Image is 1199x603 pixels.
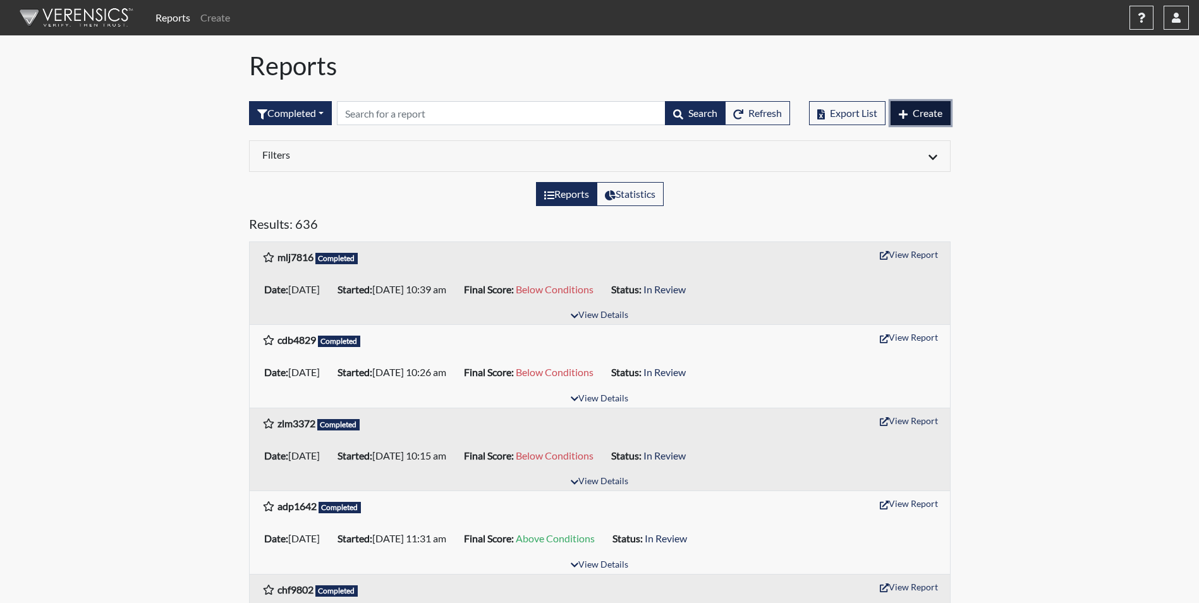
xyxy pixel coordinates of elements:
[249,101,332,125] button: Completed
[597,182,664,206] label: View statistics about completed interviews
[874,577,944,597] button: View Report
[874,245,944,264] button: View Report
[338,449,372,461] b: Started:
[565,557,634,574] button: View Details
[249,101,332,125] div: Filter by interview status
[259,279,332,300] li: [DATE]
[688,107,717,119] span: Search
[516,366,593,378] span: Below Conditions
[259,528,332,549] li: [DATE]
[317,419,360,430] span: Completed
[536,182,597,206] label: View the list of reports
[913,107,942,119] span: Create
[249,51,951,81] h1: Reports
[319,502,362,513] span: Completed
[809,101,886,125] button: Export List
[874,494,944,513] button: View Report
[464,366,514,378] b: Final Score:
[338,283,372,295] b: Started:
[874,411,944,430] button: View Report
[264,449,288,461] b: Date:
[565,473,634,490] button: View Details
[611,283,642,295] b: Status:
[874,327,944,347] button: View Report
[332,446,459,466] li: [DATE] 10:15 am
[195,5,235,30] a: Create
[259,446,332,466] li: [DATE]
[332,279,459,300] li: [DATE] 10:39 am
[643,366,686,378] span: In Review
[277,500,317,512] b: adp1642
[318,336,361,347] span: Completed
[464,532,514,544] b: Final Score:
[315,253,358,264] span: Completed
[337,101,666,125] input: Search by Registration ID, Interview Number, or Investigation Name.
[645,532,687,544] span: In Review
[277,334,316,346] b: cdb4829
[643,449,686,461] span: In Review
[891,101,951,125] button: Create
[665,101,726,125] button: Search
[565,391,634,408] button: View Details
[150,5,195,30] a: Reports
[516,532,595,544] span: Above Conditions
[338,532,372,544] b: Started:
[264,283,288,295] b: Date:
[464,283,514,295] b: Final Score:
[259,362,332,382] li: [DATE]
[725,101,790,125] button: Refresh
[611,366,642,378] b: Status:
[277,583,313,595] b: chf9802
[253,149,947,164] div: Click to expand/collapse filters
[249,216,951,236] h5: Results: 636
[830,107,877,119] span: Export List
[643,283,686,295] span: In Review
[315,585,358,597] span: Completed
[332,362,459,382] li: [DATE] 10:26 am
[277,417,315,429] b: zlm3372
[338,366,372,378] b: Started:
[464,449,514,461] b: Final Score:
[516,283,593,295] span: Below Conditions
[565,307,634,324] button: View Details
[612,532,643,544] b: Status:
[264,532,288,544] b: Date:
[611,449,642,461] b: Status:
[264,366,288,378] b: Date:
[748,107,782,119] span: Refresh
[332,528,459,549] li: [DATE] 11:31 am
[277,251,313,263] b: mlj7816
[262,149,590,161] h6: Filters
[516,449,593,461] span: Below Conditions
